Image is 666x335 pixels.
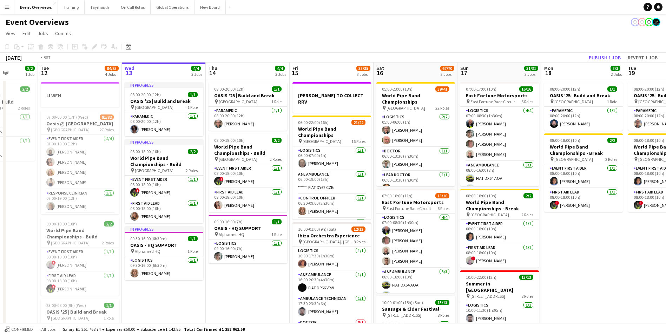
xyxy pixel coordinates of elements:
span: All jobs [40,327,57,332]
button: Event Overviews [14,0,58,14]
button: Confirmed [4,326,34,333]
a: Edit [20,29,33,38]
span: Edit [22,30,31,37]
button: Revert 1 job [625,53,660,62]
app-user-avatar: Clinical Team [652,18,660,26]
div: Salary £1 251 768.74 + Expenses £50.00 + Subsistence £1 142.85 = [63,327,245,332]
span: Jobs [38,30,48,37]
span: Confirmed [11,327,33,332]
h1: Event Overviews [6,17,69,27]
button: New Board [194,0,226,14]
app-user-avatar: Operations Team [638,18,646,26]
span: Total Confirmed £1 252 961.59 [184,327,245,332]
app-user-avatar: Jackie Tolland [631,18,639,26]
button: Publish 1 job [586,53,624,62]
div: [DATE] [6,54,22,61]
span: View [6,30,15,37]
div: BST [44,55,51,60]
button: Training [58,0,85,14]
button: Global Operations [151,0,194,14]
a: Jobs [35,29,51,38]
a: View [3,29,18,38]
button: On Call Rotas [115,0,151,14]
a: Comms [52,29,74,38]
span: Comms [55,30,71,37]
app-user-avatar: Operations Team [645,18,653,26]
button: Taymouth [85,0,115,14]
